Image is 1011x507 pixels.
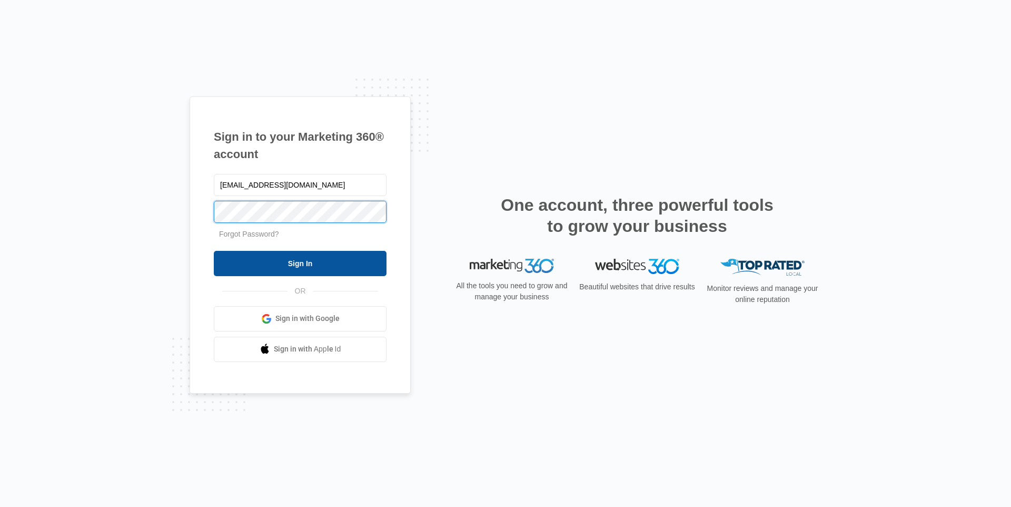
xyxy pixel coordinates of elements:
p: Monitor reviews and manage your online reputation [703,283,821,305]
h2: One account, three powerful tools to grow your business [498,194,777,237]
img: Websites 360 [595,259,679,274]
a: Forgot Password? [219,230,279,238]
span: OR [288,286,313,297]
span: Sign in with Google [275,313,340,324]
img: Top Rated Local [720,259,805,276]
h1: Sign in to your Marketing 360® account [214,128,386,163]
input: Sign In [214,251,386,276]
a: Sign in with Apple Id [214,337,386,362]
img: Marketing 360 [470,259,554,274]
p: Beautiful websites that drive results [578,281,696,292]
p: All the tools you need to grow and manage your business [453,280,571,303]
input: Email [214,174,386,196]
a: Sign in with Google [214,306,386,331]
span: Sign in with Apple Id [274,344,341,355]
